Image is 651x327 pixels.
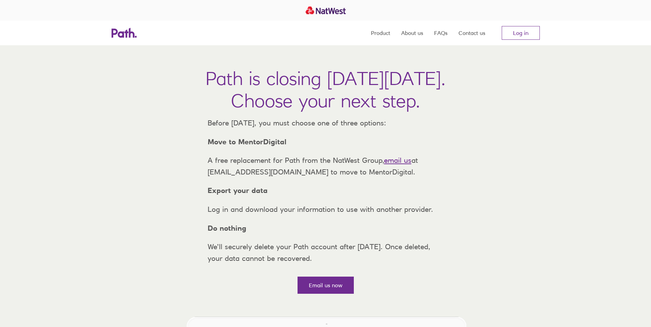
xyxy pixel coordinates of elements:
a: FAQs [434,21,447,45]
p: Log in and download your information to use with another provider. [202,204,449,215]
h1: Path is closing [DATE][DATE]. Choose your next step. [206,67,445,112]
a: Email us now [298,277,354,294]
strong: Export your data [208,186,268,195]
a: About us [401,21,423,45]
a: Contact us [458,21,485,45]
p: A free replacement for Path from the NatWest Group, at [EMAIL_ADDRESS][DOMAIN_NAME] to move to Me... [202,155,449,178]
a: email us [384,156,411,165]
strong: Move to MentorDigital [208,137,287,146]
strong: Do nothing [208,224,246,232]
p: Before [DATE], you must choose one of three options: [202,117,449,129]
a: Log in [502,26,540,40]
a: Product [371,21,390,45]
p: We’ll securely delete your Path account after [DATE]. Once deleted, your data cannot be recovered. [202,241,449,264]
